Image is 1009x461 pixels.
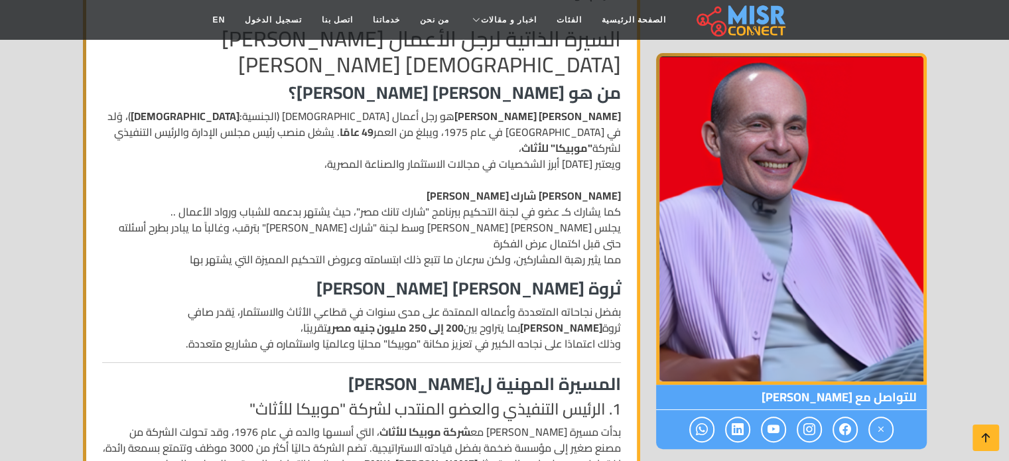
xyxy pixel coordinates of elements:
[131,106,239,126] strong: [DEMOGRAPHIC_DATA]
[427,186,621,206] strong: [PERSON_NAME] شارك [PERSON_NAME]
[102,400,621,419] h4: 1. الرئيس التنفيذي والعضو المنتدب لشركة "موبيكا للأثاث"
[592,7,676,33] a: الصفحة الرئيسية
[697,3,785,36] img: main.misr_connect
[235,7,311,33] a: تسجيل الدخول
[459,7,547,33] a: اخبار و مقالات
[454,106,621,126] strong: [PERSON_NAME] [PERSON_NAME]
[340,122,373,142] strong: 49 عامًا
[102,108,621,267] p: هو رجل أعمال [DEMOGRAPHIC_DATA] (الجنسية: )، وُلد في [GEOGRAPHIC_DATA] في عام 1975، ويبلغ من العم...
[327,318,464,338] strong: 200 إلى 250 مليون جنيه مصري
[656,385,927,410] span: للتواصل مع [PERSON_NAME]
[363,7,410,33] a: خدماتنا
[102,304,621,352] p: بفضل نجاحاته المتعددة وأعماله الممتدة على مدى سنوات في قطاعي الأثاث والاستثمار، يُقدر صافي ثروة ب...
[102,373,621,394] h3: المسيرة المهنية ل[PERSON_NAME]
[102,278,621,298] h3: ثروة [PERSON_NAME] [PERSON_NAME]
[379,422,470,442] strong: شركة موبيكا للأثاث
[102,82,621,103] h3: من هو [PERSON_NAME] [PERSON_NAME]؟
[410,7,459,33] a: من نحن
[547,7,592,33] a: الفئات
[102,26,621,77] h2: السيرة الذاتية لرجل الأعمال [PERSON_NAME][DEMOGRAPHIC_DATA] [PERSON_NAME]
[521,138,592,158] strong: "موبيكا" للأثاث
[481,14,537,26] span: اخبار و مقالات
[203,7,235,33] a: EN
[312,7,363,33] a: اتصل بنا
[520,318,602,338] strong: [PERSON_NAME]
[656,53,927,385] img: محمد فاروق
